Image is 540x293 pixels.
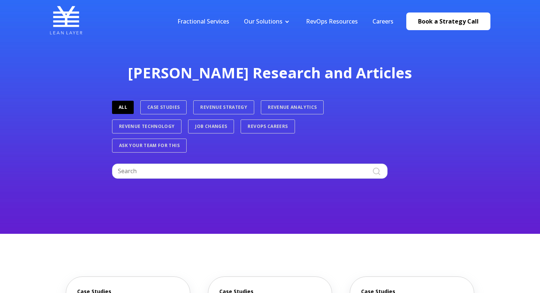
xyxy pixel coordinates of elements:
a: Case Studies [140,100,187,114]
a: Careers [372,17,393,25]
a: RevOps Careers [241,119,295,133]
a: Our Solutions [244,17,282,25]
a: Revenue Analytics [261,100,324,114]
a: Book a Strategy Call [406,12,490,30]
a: Ask Your Team For This [112,139,187,153]
a: Job Changes [188,119,234,133]
input: Search [112,164,388,178]
a: Revenue Strategy [193,100,254,114]
a: Fractional Services [177,17,229,25]
span: [PERSON_NAME] Research and Articles [128,62,412,83]
a: RevOps Resources [306,17,358,25]
div: Navigation Menu [170,17,401,25]
a: Revenue Technology [112,119,181,133]
a: ALL [112,101,134,114]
